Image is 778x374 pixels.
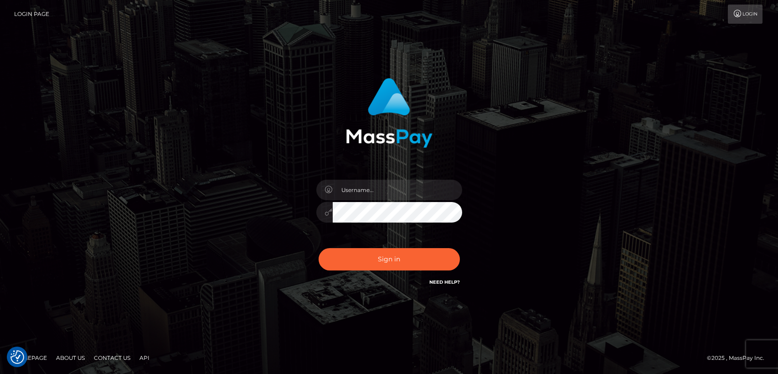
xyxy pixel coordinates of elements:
a: Homepage [10,351,51,365]
a: Need Help? [429,279,460,285]
input: Username... [333,180,462,200]
img: Revisit consent button [10,350,24,364]
button: Sign in [319,248,460,270]
div: © 2025 , MassPay Inc. [707,353,771,363]
a: Login Page [14,5,49,24]
button: Consent Preferences [10,350,24,364]
a: About Us [52,351,88,365]
a: API [136,351,153,365]
img: MassPay Login [346,78,433,148]
a: Contact Us [90,351,134,365]
a: Login [728,5,763,24]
